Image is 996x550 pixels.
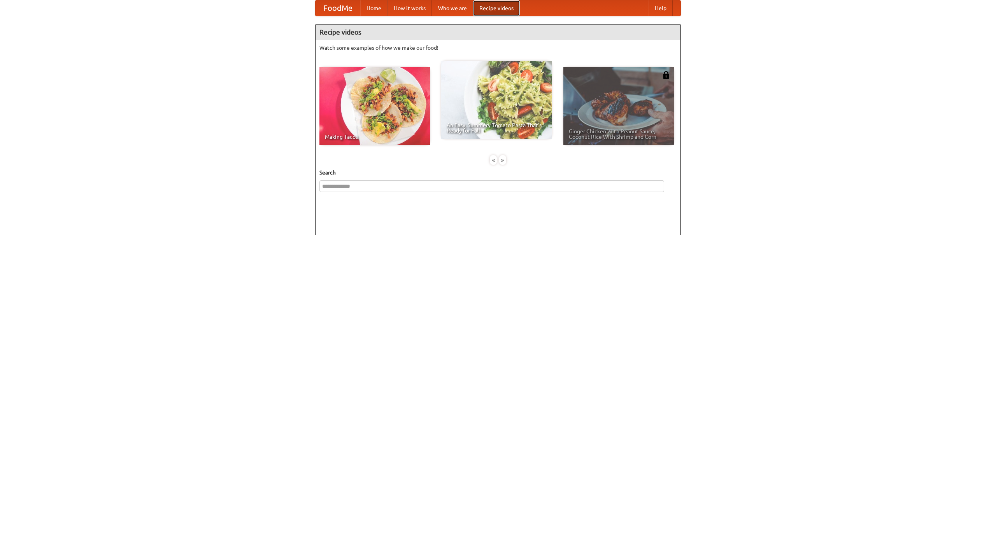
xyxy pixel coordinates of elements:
p: Watch some examples of how we make our food! [319,44,677,52]
div: « [490,155,497,165]
a: Home [360,0,388,16]
span: Making Tacos [325,134,424,140]
img: 483408.png [662,71,670,79]
h4: Recipe videos [316,24,680,40]
a: Recipe videos [473,0,520,16]
a: Help [649,0,673,16]
span: An Easy, Summery Tomato Pasta That's Ready for Fall [447,122,546,133]
a: An Easy, Summery Tomato Pasta That's Ready for Fall [441,61,552,139]
a: FoodMe [316,0,360,16]
a: Who we are [432,0,473,16]
a: How it works [388,0,432,16]
h5: Search [319,169,677,176]
div: » [499,155,506,165]
a: Making Tacos [319,67,430,145]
